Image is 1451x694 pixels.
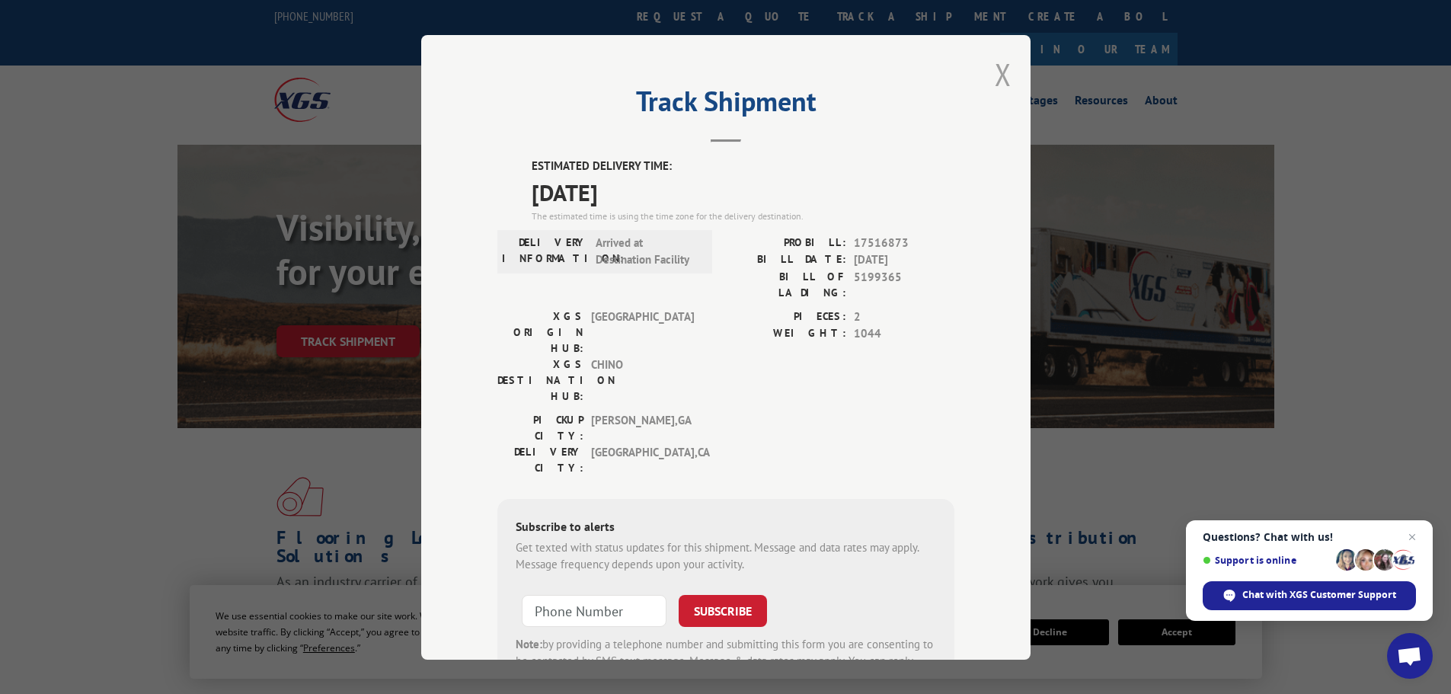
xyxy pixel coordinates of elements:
span: 1044 [854,325,954,343]
label: XGS ORIGIN HUB: [497,308,583,356]
strong: Note: [516,636,542,651]
div: Open chat [1387,633,1433,679]
span: [PERSON_NAME] , GA [591,411,694,443]
label: PROBILL: [726,234,846,251]
span: Questions? Chat with us! [1203,531,1416,543]
button: SUBSCRIBE [679,594,767,626]
label: PICKUP CITY: [497,411,583,443]
span: 5199365 [854,268,954,300]
div: by providing a telephone number and submitting this form you are consenting to be contacted by SM... [516,635,936,687]
span: Close chat [1403,528,1421,546]
span: Arrived at Destination Facility [596,234,698,268]
label: BILL DATE: [726,251,846,269]
label: DELIVERY CITY: [497,443,583,475]
span: [GEOGRAPHIC_DATA] [591,308,694,356]
span: 2 [854,308,954,325]
div: Chat with XGS Customer Support [1203,581,1416,610]
span: Support is online [1203,555,1331,566]
div: Get texted with status updates for this shipment. Message and data rates may apply. Message frequ... [516,539,936,573]
button: Close modal [995,54,1012,94]
div: The estimated time is using the time zone for the delivery destination. [532,209,954,222]
label: WEIGHT: [726,325,846,343]
h2: Track Shipment [497,91,954,120]
span: CHINO [591,356,694,404]
input: Phone Number [522,594,666,626]
span: [GEOGRAPHIC_DATA] , CA [591,443,694,475]
div: Subscribe to alerts [516,517,936,539]
span: Chat with XGS Customer Support [1242,588,1396,602]
label: BILL OF LADING: [726,268,846,300]
label: PIECES: [726,308,846,325]
span: 17516873 [854,234,954,251]
span: [DATE] [532,174,954,209]
label: ESTIMATED DELIVERY TIME: [532,158,954,175]
label: XGS DESTINATION HUB: [497,356,583,404]
label: DELIVERY INFORMATION: [502,234,588,268]
span: [DATE] [854,251,954,269]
